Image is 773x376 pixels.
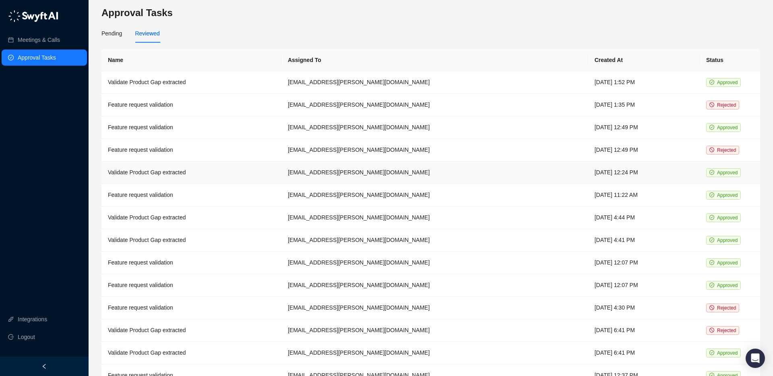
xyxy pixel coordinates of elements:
[281,94,588,116] td: [EMAIL_ADDRESS][PERSON_NAME][DOMAIN_NAME]
[709,305,714,310] span: stop
[709,125,714,130] span: check-circle
[281,49,588,71] th: Assigned To
[101,29,122,38] div: Pending
[18,311,47,327] a: Integrations
[709,147,714,152] span: stop
[281,207,588,229] td: [EMAIL_ADDRESS][PERSON_NAME][DOMAIN_NAME]
[717,283,738,288] span: Approved
[18,32,60,48] a: Meetings & Calls
[709,238,714,242] span: check-circle
[281,229,588,252] td: [EMAIL_ADDRESS][PERSON_NAME][DOMAIN_NAME]
[101,297,281,319] td: Feature request validation
[709,350,714,355] span: check-circle
[281,116,588,139] td: [EMAIL_ADDRESS][PERSON_NAME][DOMAIN_NAME]
[588,297,700,319] td: [DATE] 4:30 PM
[700,49,760,71] th: Status
[18,329,35,345] span: Logout
[588,116,700,139] td: [DATE] 12:49 PM
[588,319,700,342] td: [DATE] 6:41 PM
[281,297,588,319] td: [EMAIL_ADDRESS][PERSON_NAME][DOMAIN_NAME]
[101,229,281,252] td: Validate Product Gap extracted
[709,328,714,333] span: stop
[588,184,700,207] td: [DATE] 11:22 AM
[588,94,700,116] td: [DATE] 1:35 PM
[709,260,714,265] span: check-circle
[101,139,281,161] td: Feature request validation
[709,215,714,220] span: check-circle
[717,215,738,221] span: Approved
[709,283,714,287] span: check-circle
[101,71,281,94] td: Validate Product Gap extracted
[101,319,281,342] td: Validate Product Gap extracted
[717,305,736,311] span: Rejected
[8,334,14,340] span: logout
[588,161,700,184] td: [DATE] 12:24 PM
[717,170,738,176] span: Approved
[717,147,736,153] span: Rejected
[281,319,588,342] td: [EMAIL_ADDRESS][PERSON_NAME][DOMAIN_NAME]
[281,252,588,274] td: [EMAIL_ADDRESS][PERSON_NAME][DOMAIN_NAME]
[717,350,738,356] span: Approved
[281,184,588,207] td: [EMAIL_ADDRESS][PERSON_NAME][DOMAIN_NAME]
[588,229,700,252] td: [DATE] 4:41 PM
[709,80,714,85] span: check-circle
[746,349,765,368] div: Open Intercom Messenger
[717,192,738,198] span: Approved
[709,102,714,107] span: stop
[281,274,588,297] td: [EMAIL_ADDRESS][PERSON_NAME][DOMAIN_NAME]
[717,238,738,243] span: Approved
[709,192,714,197] span: check-circle
[588,207,700,229] td: [DATE] 4:44 PM
[101,342,281,364] td: Validate Product Gap extracted
[588,274,700,297] td: [DATE] 12:07 PM
[588,342,700,364] td: [DATE] 6:41 PM
[717,328,736,333] span: Rejected
[8,10,58,22] img: logo-05li4sbe.png
[717,102,736,108] span: Rejected
[101,252,281,274] td: Feature request validation
[101,49,281,71] th: Name
[101,116,281,139] td: Feature request validation
[101,274,281,297] td: Feature request validation
[717,80,738,85] span: Approved
[709,170,714,175] span: check-circle
[588,49,700,71] th: Created At
[281,161,588,184] td: [EMAIL_ADDRESS][PERSON_NAME][DOMAIN_NAME]
[101,94,281,116] td: Feature request validation
[41,364,47,369] span: left
[18,50,56,66] a: Approval Tasks
[281,71,588,94] td: [EMAIL_ADDRESS][PERSON_NAME][DOMAIN_NAME]
[717,125,738,130] span: Approved
[281,139,588,161] td: [EMAIL_ADDRESS][PERSON_NAME][DOMAIN_NAME]
[281,342,588,364] td: [EMAIL_ADDRESS][PERSON_NAME][DOMAIN_NAME]
[588,71,700,94] td: [DATE] 1:52 PM
[101,6,760,19] h3: Approval Tasks
[588,139,700,161] td: [DATE] 12:49 PM
[101,161,281,184] td: Validate Product Gap extracted
[717,260,738,266] span: Approved
[588,252,700,274] td: [DATE] 12:07 PM
[135,29,159,38] div: Reviewed
[101,184,281,207] td: Feature request validation
[101,207,281,229] td: Validate Product Gap extracted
